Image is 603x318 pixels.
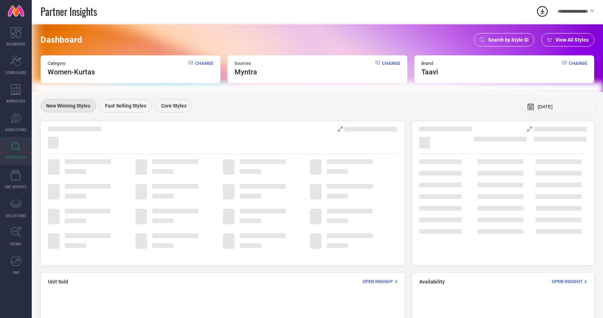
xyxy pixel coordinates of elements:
span: myntra [234,68,257,76]
span: Core Styles [161,103,187,109]
span: taavi [421,68,438,76]
span: CDC INSIGHTS [5,184,27,189]
span: Sources [234,61,257,66]
span: Change [382,61,400,76]
span: INSPIRATION [6,154,26,160]
span: FWD [13,270,19,275]
span: WORKSPACE [6,98,26,104]
div: Analyse [527,127,587,132]
span: Availability [419,279,445,285]
span: Open Insight [363,279,393,284]
span: SUGGESTIONS [5,127,27,132]
span: Open Insight [552,279,583,284]
span: SCORECARDS [6,70,26,75]
span: COLLECTIONS [6,213,26,218]
span: Brand [421,61,438,66]
span: View All Styles [555,37,589,43]
span: Fast Selling Styles [105,103,146,109]
span: Unit Sold [48,279,68,285]
span: DASHBOARD [6,41,25,47]
span: Dashboard [41,35,82,45]
span: Category [48,61,95,66]
span: TRENDS [10,241,22,246]
div: Open Insight [552,278,587,285]
span: Change [569,61,587,76]
div: Open download list [536,5,549,18]
span: Search by Style ID [488,37,529,43]
span: Partner Insights [41,4,97,19]
span: Women-Kurtas [48,68,95,76]
div: Open Insight [363,278,397,285]
span: Change [195,61,213,76]
input: Select month [538,104,591,109]
div: Analyse [338,127,397,132]
span: New Winning Styles [46,103,90,109]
